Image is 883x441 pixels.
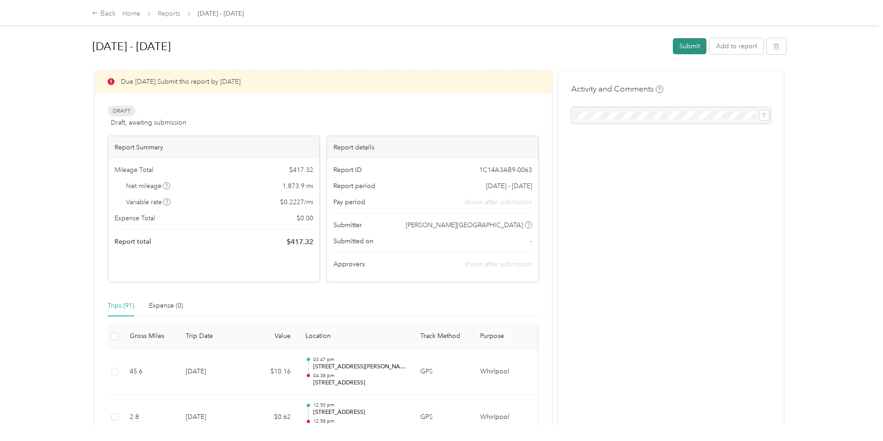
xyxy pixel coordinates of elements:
span: $ 417.32 [289,165,313,175]
span: Draft [108,106,135,116]
span: Report ID [333,165,362,175]
th: Track Method [413,324,473,349]
p: 12:50 pm [313,402,406,408]
span: Draft, awaiting submission [111,118,186,127]
span: Pay period [333,197,365,207]
td: [DATE] [178,395,243,441]
p: 12:58 pm [313,418,406,424]
span: Report total [115,237,151,246]
span: 1C14A3AB9-0063 [479,165,532,175]
th: Value [243,324,298,349]
h4: Activity and Comments [571,83,663,95]
td: $0.62 [243,395,298,441]
button: Add to report [710,38,763,54]
span: $ 0.00 [297,213,313,223]
h1: Sep 1 - 30, 2025 [92,35,666,57]
span: shown after submission [464,260,532,268]
p: [STREET_ADDRESS] [313,379,406,387]
th: Purpose [473,324,542,349]
td: [DATE] [178,349,243,395]
span: [DATE] - [DATE] [486,181,532,191]
td: GPS [413,395,473,441]
p: [STREET_ADDRESS] [313,408,406,417]
p: [STREET_ADDRESS][PERSON_NAME] [313,424,406,433]
span: Expense Total [115,213,155,223]
span: $ 0.2227 / mi [280,197,313,207]
div: Due [DATE]. Submit this report by [DATE] [95,70,552,93]
td: 2.8 [122,395,178,441]
div: Report Summary [108,136,320,159]
a: Reports [158,10,180,17]
td: Whirlpool [473,395,542,441]
td: GPS [413,349,473,395]
button: Submit [673,38,706,54]
span: Report period [333,181,375,191]
div: Expense (0) [149,301,183,311]
div: Trips (91) [108,301,134,311]
span: 1,873.9 mi [282,181,313,191]
span: Submitted on [333,236,373,246]
td: $10.16 [243,349,298,395]
span: [DATE] - [DATE] [198,9,244,18]
span: [PERSON_NAME][GEOGRAPHIC_DATA] [406,220,523,230]
span: Net mileage [126,181,171,191]
td: 45.6 [122,349,178,395]
span: $ 417.32 [287,236,313,247]
span: shown after submission [464,197,532,207]
td: Whirlpool [473,349,542,395]
span: Mileage Total [115,165,153,175]
span: Variable rate [126,197,171,207]
p: 03:47 pm [313,356,406,363]
span: Approvers [333,259,365,269]
th: Gross Miles [122,324,178,349]
div: Report details [327,136,539,159]
iframe: Everlance-gr Chat Button Frame [831,389,883,441]
a: Home [122,10,140,17]
span: Submitter [333,220,362,230]
p: [STREET_ADDRESS][PERSON_NAME] [313,363,406,371]
p: 04:38 pm [313,372,406,379]
span: - [530,236,532,246]
th: Location [298,324,413,349]
div: Back [92,8,116,19]
th: Trip Date [178,324,243,349]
